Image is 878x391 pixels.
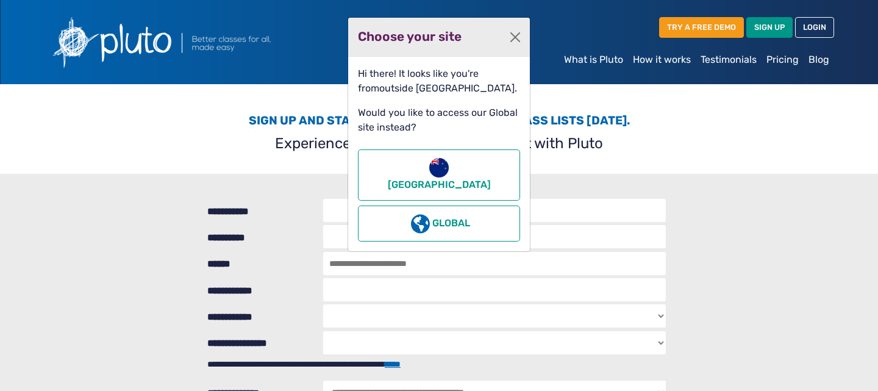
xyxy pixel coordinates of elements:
button: [GEOGRAPHIC_DATA] [358,149,520,201]
p: Hi there! It looks like you're from . [358,66,520,96]
img: new-zealand-flag-round-icon-32.png [429,158,449,178]
img: globe-americas-solid.svg [411,214,430,234]
h2: Choose your site [358,27,462,46]
button: Close [505,27,525,47]
p: Would you like to access our Global site instead? [358,106,520,135]
span: outside [GEOGRAPHIC_DATA] [379,82,515,94]
button: Global [358,206,520,242]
